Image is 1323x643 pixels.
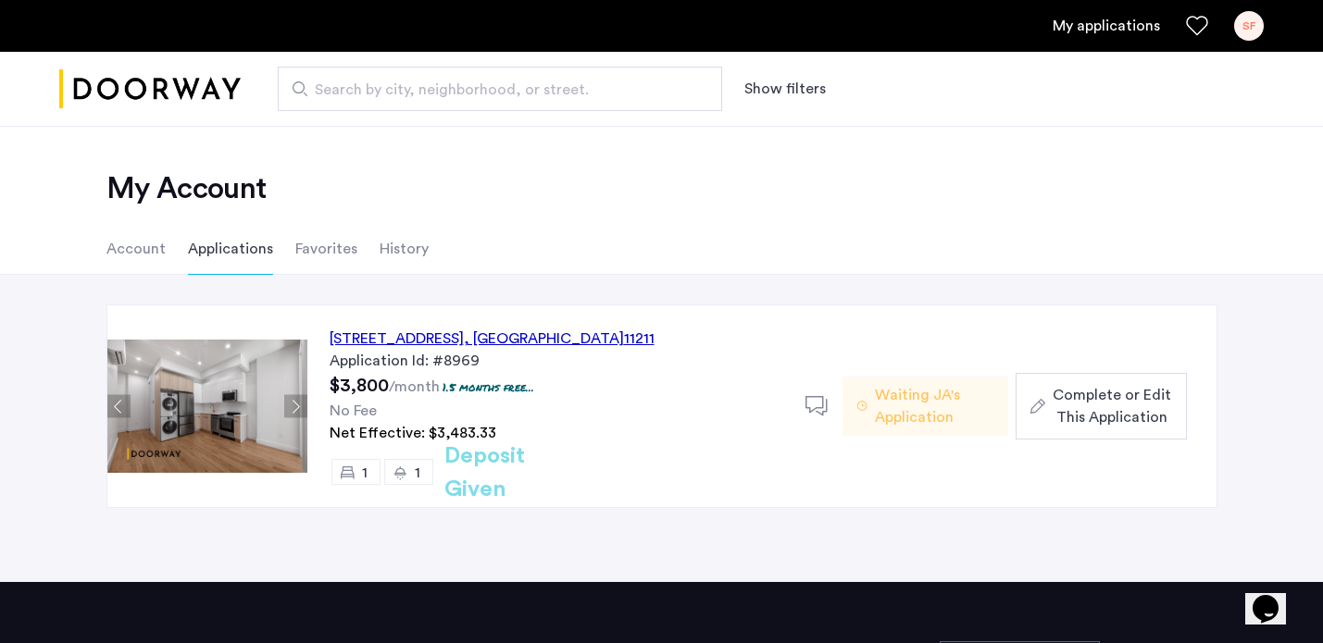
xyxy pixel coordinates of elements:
[278,67,722,111] input: Apartment Search
[1234,11,1264,41] div: SF
[1245,569,1304,624] iframe: chat widget
[1053,15,1160,37] a: My application
[443,379,534,395] p: 1.5 months free...
[389,379,440,394] sub: /month
[1016,373,1186,439] button: button
[59,55,241,124] img: logo
[1186,15,1208,37] a: Favorites
[107,340,307,473] img: Apartment photo
[330,377,389,395] span: $3,800
[330,328,655,350] div: [STREET_ADDRESS] 11211
[330,403,377,418] span: No Fee
[1053,384,1171,428] span: Complete or Edit This Application
[444,439,592,506] h2: Deposit Given
[106,170,1217,207] h2: My Account
[315,79,670,101] span: Search by city, neighborhood, or street.
[107,395,131,418] button: Previous apartment
[464,331,624,346] span: , [GEOGRAPHIC_DATA]
[415,465,420,480] span: 1
[284,395,307,418] button: Next apartment
[106,223,166,275] li: Account
[330,350,783,372] div: Application Id: #8969
[295,223,357,275] li: Favorites
[188,223,273,275] li: Applications
[744,78,826,100] button: Show or hide filters
[330,426,496,440] span: Net Effective: $3,483.33
[875,384,993,428] span: Waiting JA's Application
[380,223,429,275] li: History
[59,55,241,124] a: Cazamio logo
[362,465,368,480] span: 1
